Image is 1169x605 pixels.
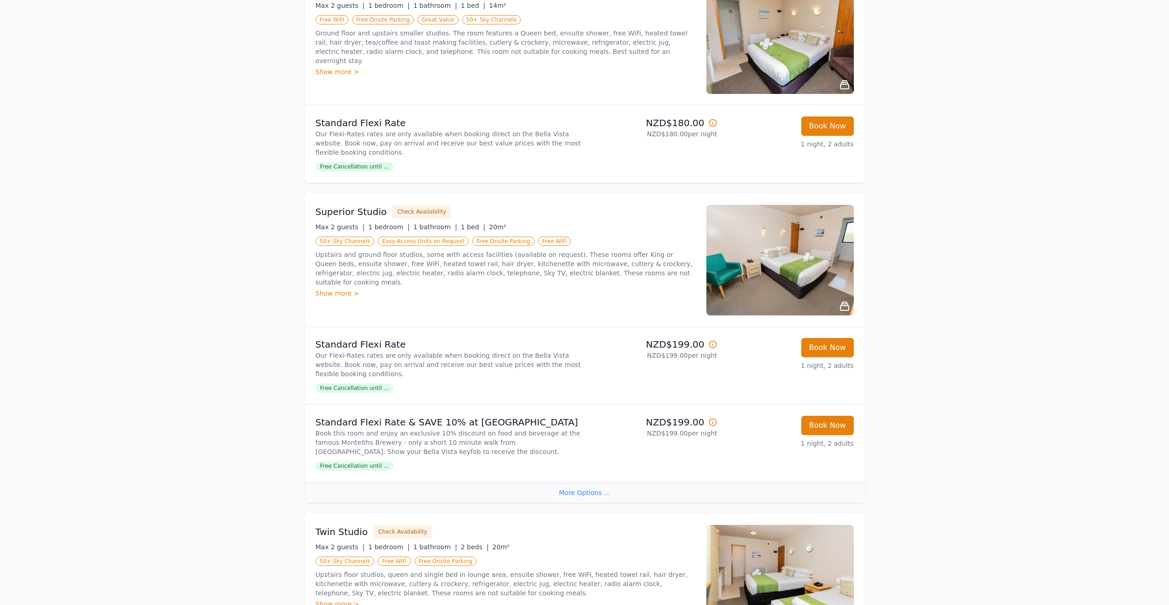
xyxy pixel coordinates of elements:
[316,525,368,538] h3: Twin Studio
[316,351,581,378] p: Our Flexi-Rates rates are only available when booking direct on the Bella Vista website. Book now...
[316,338,581,351] p: Standard Flexi Rate
[316,416,581,429] p: Standard Flexi Rate & SAVE 10% at [GEOGRAPHIC_DATA]
[316,461,394,471] span: Free Cancellation until ...
[316,205,387,218] h3: Superior Studio
[461,223,485,231] span: 1 bed |
[588,429,717,438] p: NZD$199.00 per night
[725,140,854,149] p: 1 night, 2 adults
[415,557,476,566] span: Free Onsite Parking
[368,223,410,231] span: 1 bedroom |
[493,543,510,551] span: 20m²
[316,429,581,456] p: Book this room and enjoy an exclusive 10% discount on food and beverage at the famous Monteiths B...
[373,525,432,539] button: Check Availability
[305,482,865,503] div: More Options ...
[316,29,695,65] p: Ground floor and upstairs smaller studios. The room features a Queen bed, ensuite shower, free Wi...
[316,237,375,246] span: 50+ Sky Channels
[489,2,506,9] span: 14m²
[461,543,489,551] span: 2 beds |
[538,237,571,246] span: Free WiFi
[489,223,506,231] span: 20m²
[368,2,410,9] span: 1 bedroom |
[316,289,695,298] div: Show more >
[413,223,457,231] span: 1 bathroom |
[316,557,375,566] span: 50+ Sky Channels
[368,543,410,551] span: 1 bedroom |
[378,237,469,246] span: Easy-Access Units on Request
[462,15,521,24] span: 50+ Sky Channels
[316,543,365,551] span: Max 2 guests |
[316,2,365,9] span: Max 2 guests |
[588,116,717,129] p: NZD$180.00
[378,557,411,566] span: Free WiFi
[417,15,458,24] span: Great Value
[316,116,581,129] p: Standard Flexi Rate
[316,384,394,393] span: Free Cancellation until ...
[413,2,457,9] span: 1 bathroom |
[392,205,451,219] button: Check Availability
[588,129,717,139] p: NZD$180.00 per night
[801,338,854,357] button: Book Now
[316,129,581,157] p: Our Flexi-Rates rates are only available when booking direct on the Bella Vista website. Book now...
[801,116,854,136] button: Book Now
[725,439,854,448] p: 1 night, 2 adults
[588,416,717,429] p: NZD$199.00
[316,570,695,598] p: Upstairs floor studios, queen and single bed in lounge area, ensuite shower, free WiFi, heated to...
[316,250,695,287] p: Upstairs and ground floor studios, some with access facilities (available on request). These room...
[588,351,717,360] p: NZD$199.00 per night
[725,361,854,370] p: 1 night, 2 adults
[801,416,854,435] button: Book Now
[316,15,349,24] span: Free WiFi
[316,67,695,76] div: Show more >
[472,237,534,246] span: Free Onsite Parking
[413,543,457,551] span: 1 bathroom |
[461,2,485,9] span: 1 bed |
[316,162,394,171] span: Free Cancellation until ...
[352,15,414,24] span: Free Onsite Parking
[316,223,365,231] span: Max 2 guests |
[588,338,717,351] p: NZD$199.00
